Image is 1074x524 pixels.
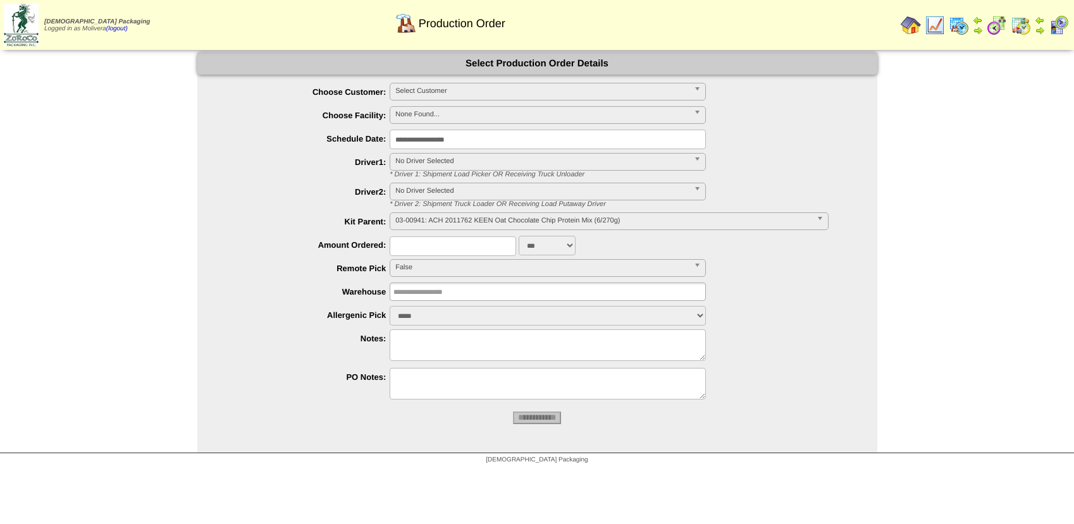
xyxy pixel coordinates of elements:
[106,25,128,32] a: (logout)
[223,111,390,120] label: Choose Facility:
[395,183,689,198] span: No Driver Selected
[223,240,390,250] label: Amount Ordered:
[395,154,689,169] span: No Driver Selected
[1035,15,1045,25] img: arrowleft.gif
[925,15,945,35] img: line_graph.gif
[4,4,39,46] img: zoroco-logo-small.webp
[1035,25,1045,35] img: arrowright.gif
[395,213,811,228] span: 03-00941: ACH 2011762 KEEN Oat Chocolate Chip Protein Mix (6/270g)
[223,187,390,197] label: Driver2:
[396,13,416,34] img: factory.gif
[223,334,390,343] label: Notes:
[44,18,150,25] span: [DEMOGRAPHIC_DATA] Packaging
[419,17,505,30] span: Production Order
[44,18,150,32] span: Logged in as Molivera
[223,134,390,143] label: Schedule Date:
[987,15,1007,35] img: calendarblend.gif
[973,15,983,25] img: arrowleft.gif
[223,217,390,226] label: Kit Parent:
[395,83,689,99] span: Select Customer
[223,310,390,320] label: Allergenic Pick
[223,264,390,273] label: Remote Pick
[1011,15,1031,35] img: calendarinout.gif
[395,260,689,275] span: False
[223,287,390,296] label: Warehouse
[381,200,877,208] div: * Driver 2: Shipment Truck Loader OR Receiving Load Putaway Driver
[381,171,877,178] div: * Driver 1: Shipment Load Picker OR Receiving Truck Unloader
[901,15,921,35] img: home.gif
[949,15,969,35] img: calendarprod.gif
[223,87,390,97] label: Choose Customer:
[486,456,588,463] span: [DEMOGRAPHIC_DATA] Packaging
[395,107,689,122] span: None Found...
[197,52,877,75] div: Select Production Order Details
[223,157,390,167] label: Driver1:
[223,372,390,382] label: PO Notes:
[1049,15,1069,35] img: calendarcustomer.gif
[973,25,983,35] img: arrowright.gif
